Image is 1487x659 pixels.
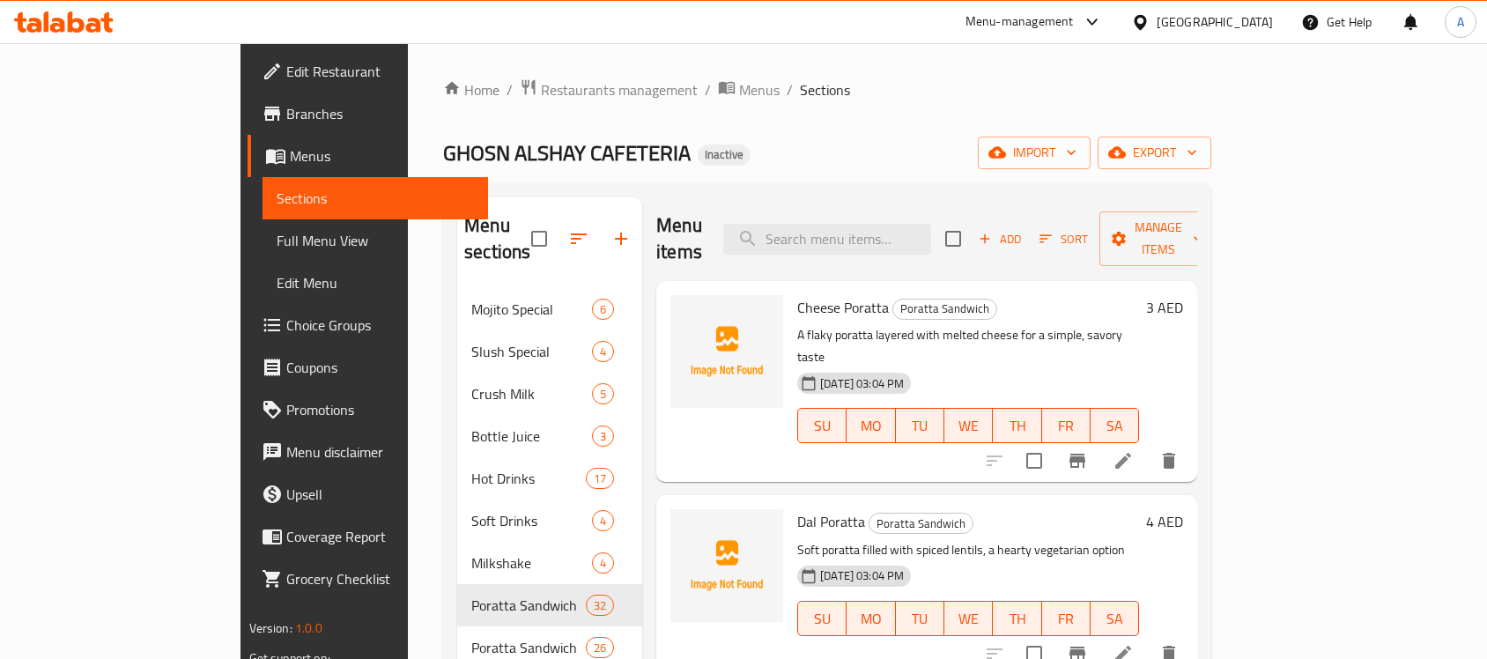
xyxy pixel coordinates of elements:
button: SA [1091,601,1139,636]
div: items [592,510,614,531]
div: Slush Special4 [457,330,642,373]
div: Poratta Sandwich [892,299,997,320]
span: export [1112,142,1197,164]
button: Manage items [1099,211,1217,266]
span: 3 [593,428,613,445]
span: Milkshake [471,552,592,574]
div: Poratta Sandwich32 [457,584,642,626]
button: delete [1148,440,1190,482]
span: [DATE] 03:04 PM [813,375,911,392]
span: Version: [249,617,292,640]
span: Select section [935,220,972,257]
h2: Menu sections [464,212,531,265]
nav: breadcrumb [443,78,1211,101]
button: TU [896,601,944,636]
span: Hot Drinks [471,468,586,489]
span: Sort sections [558,218,600,260]
a: Edit Menu [263,262,489,304]
input: search [723,224,931,255]
span: SU [805,413,840,439]
div: Poratta Sandwich [471,637,586,658]
span: TH [1000,606,1034,632]
a: Menu disclaimer [248,431,489,473]
a: Restaurants management [520,78,698,101]
button: SU [797,408,847,443]
div: items [592,299,614,320]
button: TU [896,408,944,443]
div: Hot Drinks17 [457,457,642,500]
button: WE [944,408,993,443]
a: Edit Restaurant [248,50,489,93]
div: [GEOGRAPHIC_DATA] [1157,12,1273,32]
span: TU [903,606,937,632]
span: 4 [593,555,613,572]
button: MO [847,408,895,443]
span: Dal Poratta [797,508,865,535]
span: Poratta Sandwich [869,514,973,534]
button: WE [944,601,993,636]
span: Upsell [286,484,475,505]
div: Crush Milk [471,383,592,404]
span: Cheese Poratta [797,294,889,321]
img: Cheese Poratta [670,295,783,408]
a: Branches [248,93,489,135]
div: items [592,341,614,362]
span: Restaurants management [541,79,698,100]
span: 26 [587,640,613,656]
button: MO [847,601,895,636]
button: Add [972,226,1028,253]
h2: Menu items [656,212,702,265]
div: Soft Drinks4 [457,500,642,542]
span: Manage items [1113,217,1203,261]
span: 6 [593,301,613,318]
span: Promotions [286,399,475,420]
a: Choice Groups [248,304,489,346]
a: Coverage Report [248,515,489,558]
button: Sort [1035,226,1092,253]
button: TH [993,601,1041,636]
span: Add item [972,226,1028,253]
span: MO [854,606,888,632]
div: items [586,637,614,658]
a: Menus [248,135,489,177]
a: Grocery Checklist [248,558,489,600]
span: Select to update [1016,442,1053,479]
div: items [592,426,614,447]
span: 5 [593,386,613,403]
span: [DATE] 03:04 PM [813,567,911,584]
div: Mojito Special6 [457,288,642,330]
p: Soft poratta filled with spiced lentils, a hearty vegetarian option [797,539,1139,561]
div: Bottle Juice3 [457,415,642,457]
div: items [592,383,614,404]
div: Milkshake4 [457,542,642,584]
a: Sections [263,177,489,219]
span: Slush Special [471,341,592,362]
div: Poratta Sandwich [869,513,973,534]
div: Inactive [698,144,751,166]
span: import [992,142,1076,164]
span: Sections [277,188,475,209]
span: Inactive [698,147,751,162]
span: Full Menu View [277,230,475,251]
span: Coverage Report [286,526,475,547]
div: items [592,552,614,574]
span: Sections [800,79,850,100]
span: Sort items [1028,226,1099,253]
span: 32 [587,597,613,614]
p: A flaky poratta layered with melted cheese for a simple, savory taste [797,324,1139,368]
span: 17 [587,470,613,487]
li: / [507,79,513,100]
span: FR [1049,413,1084,439]
span: 4 [593,344,613,360]
span: TH [1000,413,1034,439]
span: Edit Restaurant [286,61,475,82]
h6: 4 AED [1146,509,1183,534]
span: SU [805,606,840,632]
span: Bottle Juice [471,426,592,447]
span: Menus [739,79,780,100]
div: Menu-management [965,11,1074,33]
span: SA [1098,606,1132,632]
span: WE [951,413,986,439]
div: Crush Milk5 [457,373,642,415]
